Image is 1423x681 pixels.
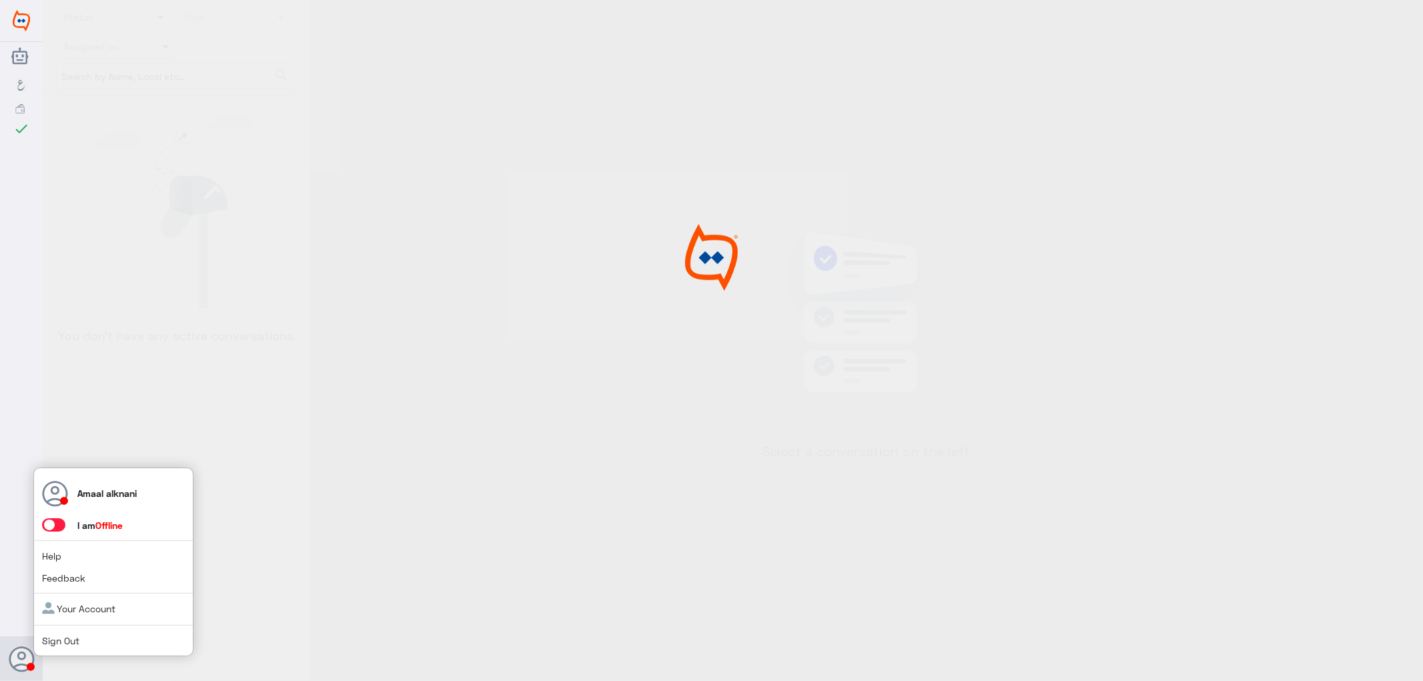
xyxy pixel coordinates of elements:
span: I am [77,520,123,531]
span: Offline [95,520,123,531]
a: Your Account [42,603,115,614]
a: Sign Out [42,635,79,646]
p: Amaal alknani [77,486,137,500]
img: logo.png [659,222,765,292]
a: Help [42,550,61,562]
i: check [13,121,29,137]
button: Avatar [9,646,34,672]
a: Feedback [42,572,85,584]
img: Widebot Logo [13,10,30,31]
